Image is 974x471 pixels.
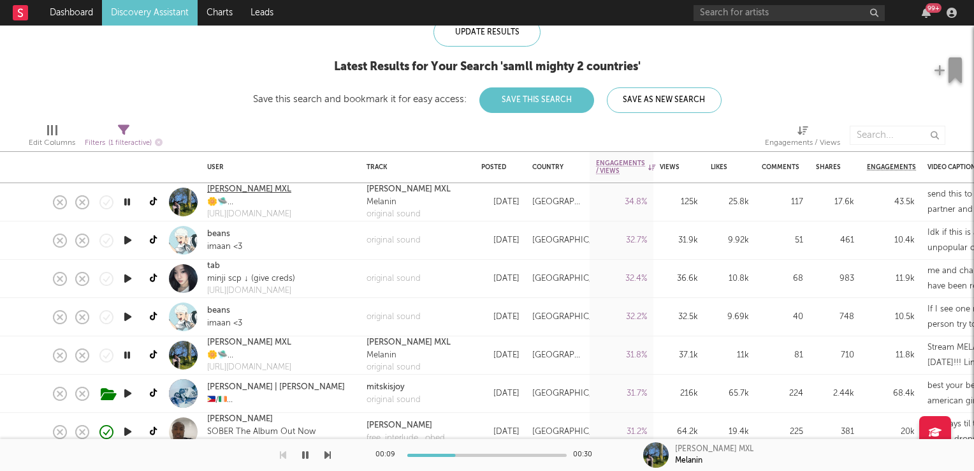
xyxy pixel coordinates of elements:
a: [PERSON_NAME] [367,419,445,432]
div: Views [660,163,680,171]
a: beans [207,304,230,317]
div: [GEOGRAPHIC_DATA] [532,195,583,210]
div: 11.9k [867,271,915,287]
div: 34.8 % [596,195,647,210]
a: [PERSON_NAME] [207,413,273,426]
div: Save this search and bookmark it for easy access: [253,94,722,104]
div: 32.2 % [596,310,647,325]
div: Comments [762,163,799,171]
div: 81 [762,348,803,363]
div: Country [532,163,577,171]
div: Track [367,163,462,171]
div: Melanin [675,455,702,467]
a: tab [207,260,220,273]
div: 9.69k [711,310,749,325]
div: mitskisjoy [367,381,421,394]
a: original sound [367,311,421,324]
div: 68 [762,271,803,287]
div: 216k [660,386,698,401]
div: [DATE] [481,310,520,325]
div: [DATE] [481,348,520,363]
div: 🇵🇭/🇮🇪 @Mitski Enthusiast the crack baby | 🇵🇸 [207,394,345,407]
div: [DATE] [481,424,520,440]
a: free_interlude _obed [367,432,445,445]
div: Latest Results for Your Search ' samll mighty 2 countries ' [253,59,722,75]
div: [DATE] [481,271,520,287]
span: Engagements / Views [596,160,645,175]
div: 19.4k [711,424,749,440]
div: 748 [816,310,854,325]
a: [URL][DOMAIN_NAME] [207,361,291,374]
div: minji scp ↓ (give creds) [207,273,295,285]
div: [GEOGRAPHIC_DATA] [532,348,583,363]
button: Save This Search [479,87,594,113]
div: 125k [660,195,698,210]
div: Shares [816,163,841,171]
a: original sound [367,361,451,374]
div: 51 [762,233,803,248]
div: 461 [816,233,854,248]
button: Save As New Search [607,87,722,113]
div: 43.5k [867,195,915,210]
div: 983 [816,271,854,287]
span: ( 1 filter active) [108,140,152,147]
div: 36.6k [660,271,698,287]
a: [PERSON_NAME] | [PERSON_NAME] [207,381,345,394]
div: [DATE] [481,233,520,248]
div: 00:09 [375,447,401,463]
div: 40 [762,310,803,325]
div: [PERSON_NAME] MXL [367,336,451,349]
input: Search for artists [694,5,885,21]
div: 31.8 % [596,348,647,363]
a: original sound [367,208,451,221]
a: [URL][DOMAIN_NAME] [207,438,316,451]
div: Update Results [433,18,541,47]
div: 2.44k [816,386,854,401]
div: 🌼🛸 𝐈𝐆:𝐧𝐞𝐥𝐥𝐨_𝐦𝐱𝐥 [207,196,291,209]
div: [GEOGRAPHIC_DATA] [532,233,618,248]
div: 99 + [926,3,941,13]
a: [URL][DOMAIN_NAME] [207,208,291,221]
div: 9.92k [711,233,749,248]
div: Posted [481,163,513,171]
div: [PERSON_NAME] MXL [367,183,451,196]
button: 99+ [922,8,931,18]
div: imaan <3 [207,317,242,330]
div: 🌼🛸 𝐈𝐆:𝐧𝐞𝐥𝐥𝐨_𝐦𝐱𝐥 [207,349,291,362]
div: 25.8k [711,195,749,210]
div: 68.4k [867,386,915,401]
div: [URL][DOMAIN_NAME] [207,285,295,297]
div: 20k [867,424,915,440]
div: [GEOGRAPHIC_DATA] [532,386,618,401]
div: Edit Columns [29,119,75,156]
div: 11.8k [867,348,915,363]
a: original sound [367,273,421,285]
div: 117 [762,195,803,210]
div: 00:30 [573,447,599,463]
div: [GEOGRAPHIC_DATA] [532,310,618,325]
div: 10.5k [867,310,915,325]
a: beans [207,228,230,241]
div: 32.5k [660,310,698,325]
div: 10.4k [867,233,915,248]
div: imaan <3 [207,241,242,253]
div: Filters(1 filter active) [85,119,163,156]
div: SOBER The Album Out Now [207,426,316,438]
div: original sound [367,234,421,247]
a: original sound [367,394,421,407]
div: User [207,163,347,171]
div: Likes [711,163,730,171]
div: 225 [762,424,803,440]
div: 64.2k [660,424,698,440]
div: 32.7 % [596,233,647,248]
input: Search... [850,126,945,145]
a: [PERSON_NAME] MXL [207,183,291,196]
div: 10.8k [711,271,749,287]
a: [PERSON_NAME] MXL [207,336,291,349]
